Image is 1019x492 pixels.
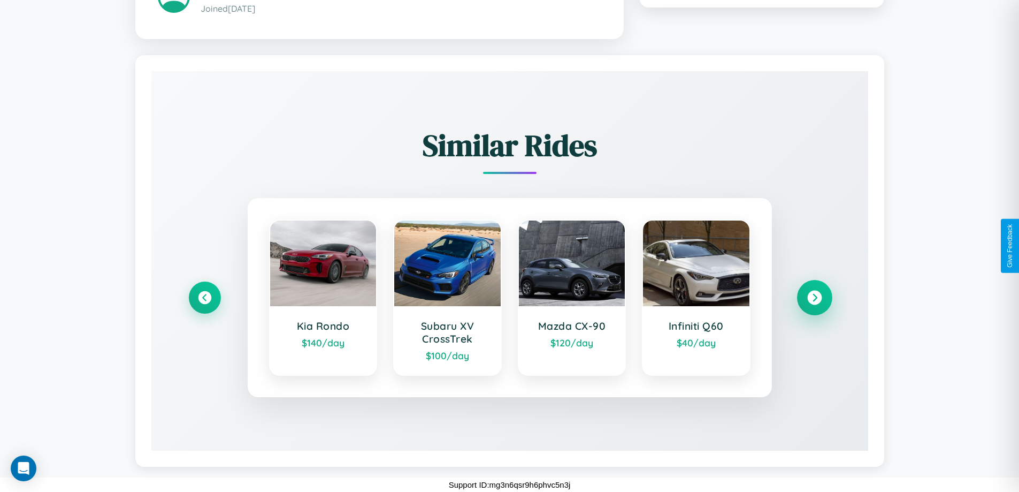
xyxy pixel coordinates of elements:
div: $ 40 /day [654,337,739,349]
h2: Similar Rides [189,125,831,166]
a: Kia Rondo$140/day [269,219,378,376]
div: $ 100 /day [405,350,490,361]
a: Infiniti Q60$40/day [642,219,750,376]
p: Support ID: mg3n6qsr9h6phvc5n3j [449,478,571,492]
h3: Infiniti Q60 [654,320,739,332]
div: $ 140 /day [281,337,366,349]
h3: Mazda CX-90 [530,320,615,332]
div: Open Intercom Messenger [11,456,36,481]
a: Mazda CX-90$120/day [518,219,626,376]
h3: Subaru XV CrossTrek [405,320,490,345]
h3: Kia Rondo [281,320,366,332]
div: Give Feedback [1006,224,1014,268]
div: $ 120 /day [530,337,615,349]
p: Joined [DATE] [201,1,601,17]
a: Subaru XV CrossTrek$100/day [393,219,502,376]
